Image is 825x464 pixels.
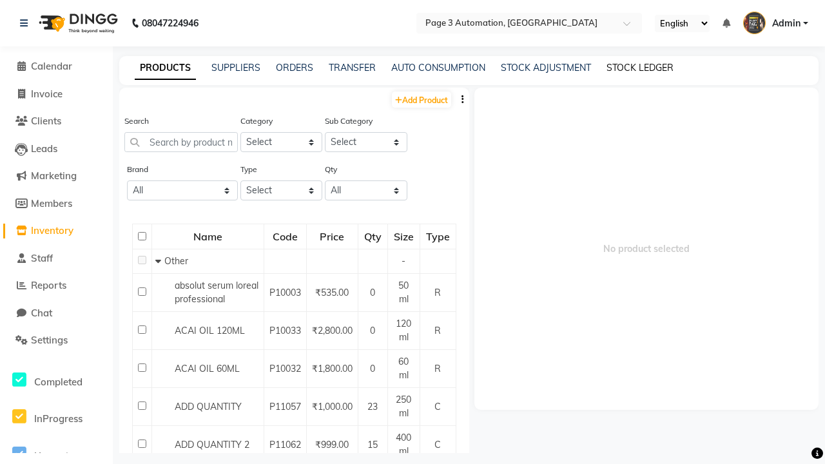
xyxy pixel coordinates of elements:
span: ₹1,000.00 [312,401,353,412]
a: Reports [3,278,110,293]
a: ORDERS [276,62,313,73]
span: 400 ml [396,432,411,457]
span: Upcoming [34,450,80,462]
span: Leads [31,142,57,155]
div: Name [153,225,263,248]
a: Calendar [3,59,110,74]
span: Chat [31,307,52,319]
div: Qty [359,225,387,248]
span: No product selected [474,88,819,410]
span: ₹999.00 [315,439,349,450]
span: Clients [31,115,61,127]
span: Collapse Row [155,255,164,267]
span: P10003 [269,287,301,298]
span: 60 ml [398,356,409,381]
a: AUTO CONSUMPTION [391,62,485,73]
a: Chat [3,306,110,321]
span: ADD QUANTITY [175,401,242,412]
span: C [434,401,441,412]
img: logo [33,5,121,41]
span: 0 [370,325,375,336]
span: Completed [34,376,82,388]
label: Brand [127,164,148,175]
span: Settings [31,334,68,346]
label: Search [124,115,149,127]
span: Marketing [31,169,77,182]
span: P11062 [269,439,301,450]
span: ADD QUANTITY 2 [175,439,249,450]
span: ₹1,800.00 [312,363,353,374]
div: Type [421,225,455,248]
a: TRANSFER [329,62,376,73]
div: Price [307,225,357,248]
a: Clients [3,114,110,129]
span: ACAI OIL 60ML [175,363,240,374]
a: PRODUCTS [135,57,196,80]
a: Staff [3,251,110,266]
span: R [434,287,441,298]
div: Code [265,225,306,248]
a: Invoice [3,87,110,102]
input: Search by product name or code [124,132,238,152]
a: STOCK ADJUSTMENT [501,62,591,73]
b: 08047224946 [142,5,199,41]
a: Members [3,197,110,211]
span: Reports [31,279,66,291]
span: 23 [367,401,378,412]
span: Staff [31,252,53,264]
div: Size [389,225,419,248]
span: R [434,363,441,374]
span: R [434,325,441,336]
span: Other [164,255,188,267]
span: Members [31,197,72,209]
a: Add Product [392,92,451,108]
span: Invoice [31,88,63,100]
span: - [402,255,405,267]
a: Leads [3,142,110,157]
label: Sub Category [325,115,373,127]
span: ACAI OIL 120ML [175,325,245,336]
a: Inventory [3,224,110,238]
a: SUPPLIERS [211,62,260,73]
label: Category [240,115,273,127]
span: 0 [370,363,375,374]
a: Marketing [3,169,110,184]
span: C [434,439,441,450]
span: Calendar [31,60,72,72]
span: 250 ml [396,394,411,419]
span: P10033 [269,325,301,336]
span: InProgress [34,412,82,425]
span: ₹535.00 [315,287,349,298]
span: 15 [367,439,378,450]
span: absolut serum loreal professional [175,280,258,305]
span: 50 ml [398,280,409,305]
a: STOCK LEDGER [607,62,674,73]
span: Inventory [31,224,73,237]
label: Type [240,164,257,175]
span: 120 ml [396,318,411,343]
span: ₹2,800.00 [312,325,353,336]
a: Settings [3,333,110,348]
span: 0 [370,287,375,298]
span: P10032 [269,363,301,374]
span: P11057 [269,401,301,412]
label: Qty [325,164,337,175]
